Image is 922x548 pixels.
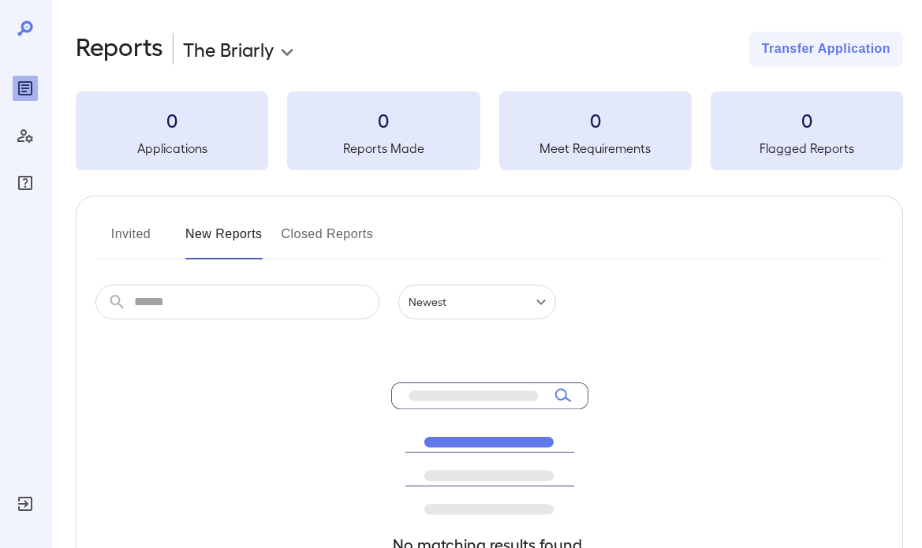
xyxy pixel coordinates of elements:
p: The Briarly [183,36,274,62]
button: New Reports [185,222,263,259]
div: Log Out [13,491,38,516]
summary: 0Applications0Reports Made0Meet Requirements0Flagged Reports [76,91,903,170]
h3: 0 [499,107,692,132]
div: FAQ [13,170,38,196]
h3: 0 [287,107,480,132]
button: Invited [95,222,166,259]
h5: Meet Requirements [499,139,692,158]
h3: 0 [711,107,903,132]
div: Newest [398,285,556,319]
h5: Flagged Reports [711,139,903,158]
h3: 0 [76,107,268,132]
button: Transfer Application [749,32,903,66]
h2: Reports [76,32,163,66]
div: Manage Users [13,123,38,148]
h5: Applications [76,139,268,158]
button: Closed Reports [282,222,374,259]
h5: Reports Made [287,139,480,158]
div: Reports [13,76,38,101]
